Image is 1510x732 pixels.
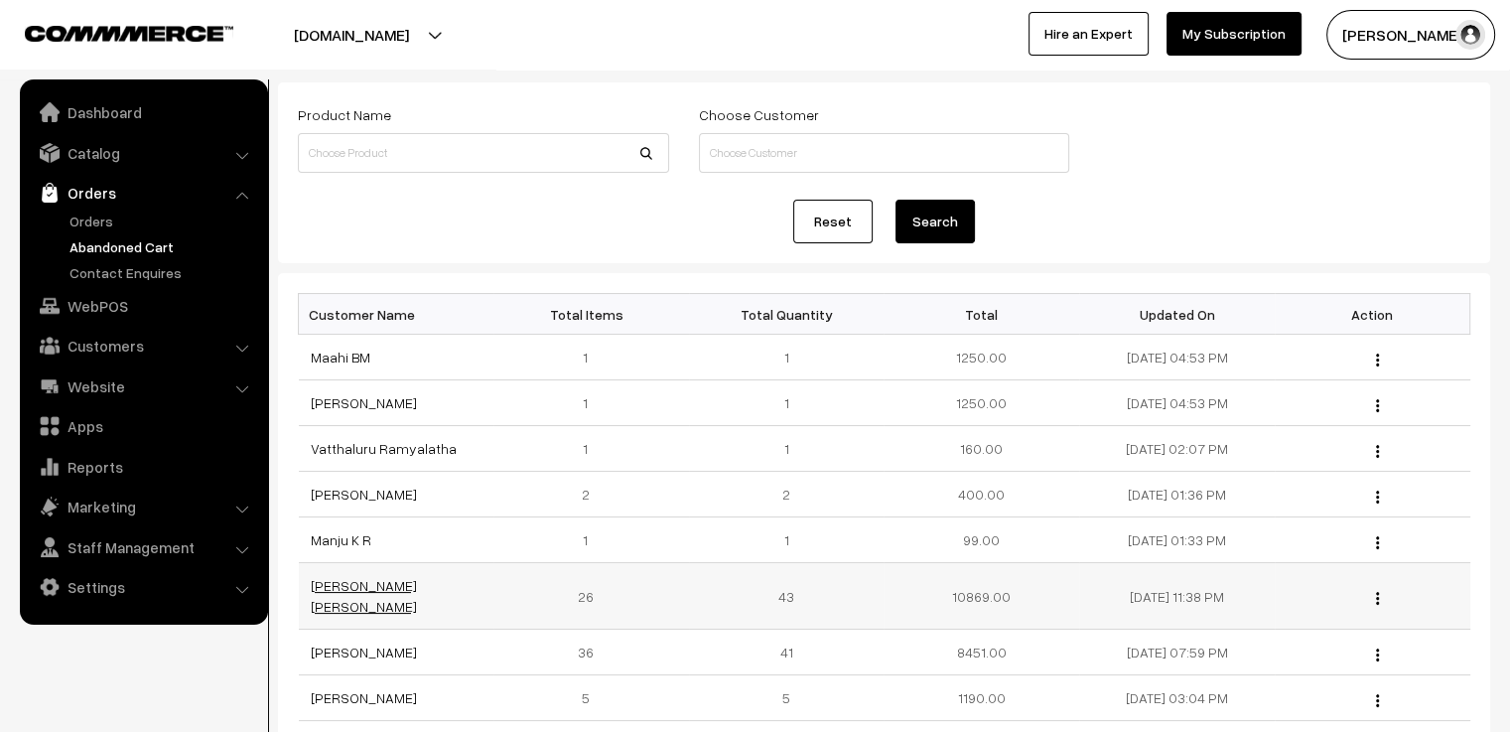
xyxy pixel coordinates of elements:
[65,236,261,257] a: Abandoned Cart
[25,288,261,324] a: WebPOS
[689,380,885,426] td: 1
[1376,649,1379,661] img: Menu
[1079,675,1275,721] td: [DATE] 03:04 PM
[298,104,391,125] label: Product Name
[884,380,1079,426] td: 1250.00
[311,531,371,548] a: Manju K R
[884,426,1079,472] td: 160.00
[493,335,689,380] td: 1
[25,175,261,211] a: Orders
[793,200,873,243] a: Reset
[1079,380,1275,426] td: [DATE] 04:53 PM
[299,294,494,335] th: Customer Name
[689,517,885,563] td: 1
[1079,517,1275,563] td: [DATE] 01:33 PM
[25,135,261,171] a: Catalog
[1326,10,1495,60] button: [PERSON_NAME] C
[1376,399,1379,412] img: Menu
[65,262,261,283] a: Contact Enquires
[25,529,261,565] a: Staff Management
[1376,536,1379,549] img: Menu
[1376,491,1379,504] img: Menu
[25,26,233,41] img: COMMMERCE
[1376,445,1379,458] img: Menu
[884,517,1079,563] td: 99.00
[493,294,689,335] th: Total Items
[25,328,261,364] a: Customers
[493,630,689,675] td: 36
[1079,472,1275,517] td: [DATE] 01:36 PM
[493,675,689,721] td: 5
[1376,592,1379,605] img: Menu
[1079,426,1275,472] td: [DATE] 02:07 PM
[25,449,261,485] a: Reports
[493,563,689,630] td: 26
[25,569,261,605] a: Settings
[699,104,819,125] label: Choose Customer
[884,335,1079,380] td: 1250.00
[1167,12,1302,56] a: My Subscription
[25,20,199,44] a: COMMMERCE
[884,563,1079,630] td: 10869.00
[65,211,261,231] a: Orders
[884,294,1079,335] th: Total
[311,349,370,366] a: Maahi BM
[1079,335,1275,380] td: [DATE] 04:53 PM
[25,408,261,444] a: Apps
[493,472,689,517] td: 2
[25,368,261,404] a: Website
[1376,354,1379,366] img: Menu
[311,486,417,503] a: [PERSON_NAME]
[311,440,457,457] a: Vatthaluru Ramyalatha
[884,675,1079,721] td: 1190.00
[689,563,885,630] td: 43
[689,335,885,380] td: 1
[689,426,885,472] td: 1
[25,489,261,524] a: Marketing
[493,517,689,563] td: 1
[1275,294,1470,335] th: Action
[311,394,417,411] a: [PERSON_NAME]
[493,426,689,472] td: 1
[699,133,1070,173] input: Choose Customer
[884,630,1079,675] td: 8451.00
[895,200,975,243] button: Search
[689,294,885,335] th: Total Quantity
[1455,20,1485,50] img: user
[224,10,479,60] button: [DOMAIN_NAME]
[493,380,689,426] td: 1
[311,689,417,706] a: [PERSON_NAME]
[689,472,885,517] td: 2
[1079,294,1275,335] th: Updated On
[311,644,417,660] a: [PERSON_NAME]
[1079,630,1275,675] td: [DATE] 07:59 PM
[25,94,261,130] a: Dashboard
[1376,694,1379,707] img: Menu
[689,675,885,721] td: 5
[311,577,417,615] a: [PERSON_NAME] [PERSON_NAME]
[1029,12,1149,56] a: Hire an Expert
[884,472,1079,517] td: 400.00
[1079,563,1275,630] td: [DATE] 11:38 PM
[689,630,885,675] td: 41
[298,133,669,173] input: Choose Product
